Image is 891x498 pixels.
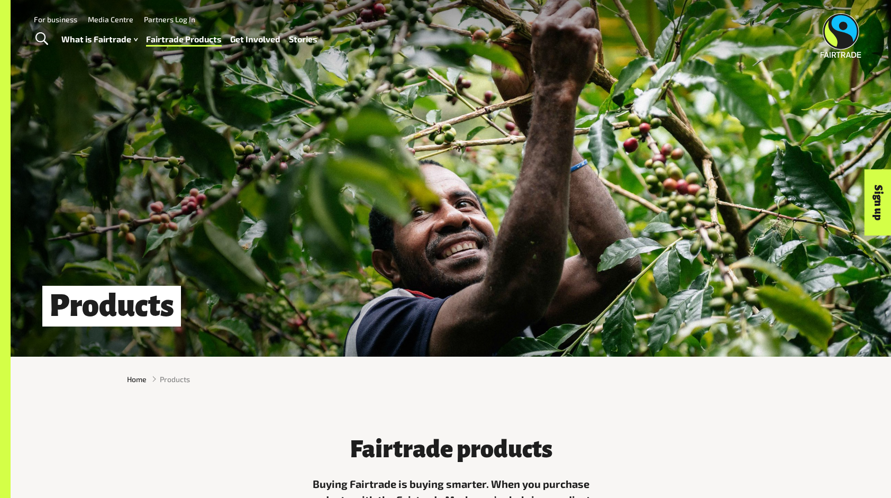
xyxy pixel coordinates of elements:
a: Toggle Search [29,26,54,52]
a: What is Fairtrade [61,32,138,47]
a: Partners Log In [144,15,195,24]
a: Fairtrade Products [146,32,222,47]
h3: Fairtrade products [292,436,610,463]
a: For business [34,15,77,24]
img: Fairtrade Australia New Zealand logo [821,13,861,58]
span: Products [160,374,190,385]
h1: Products [42,286,181,327]
a: Stories [289,32,317,47]
a: Get Involved [230,32,280,47]
a: Media Centre [88,15,133,24]
a: Home [127,374,147,385]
